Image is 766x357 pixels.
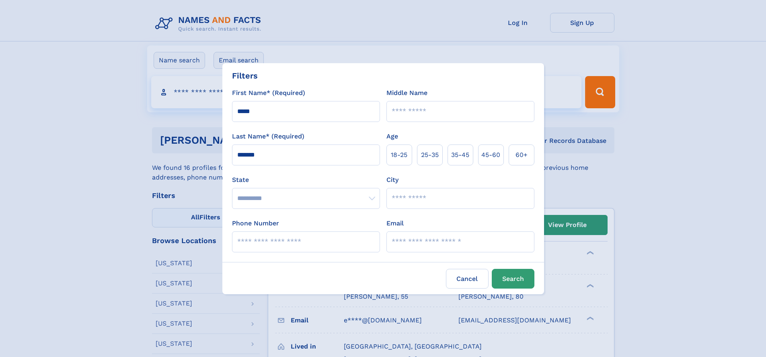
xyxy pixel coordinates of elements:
[232,132,304,141] label: Last Name* (Required)
[386,219,404,228] label: Email
[232,88,305,98] label: First Name* (Required)
[386,88,427,98] label: Middle Name
[492,269,534,289] button: Search
[232,70,258,82] div: Filters
[446,269,489,289] label: Cancel
[481,150,500,160] span: 45‑60
[232,219,279,228] label: Phone Number
[515,150,528,160] span: 60+
[232,175,380,185] label: State
[421,150,439,160] span: 25‑35
[451,150,469,160] span: 35‑45
[386,132,398,141] label: Age
[391,150,407,160] span: 18‑25
[386,175,398,185] label: City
